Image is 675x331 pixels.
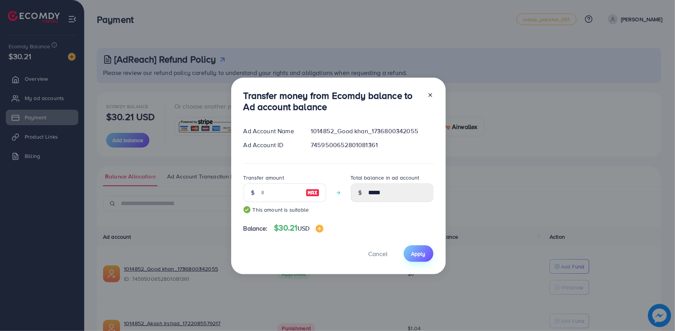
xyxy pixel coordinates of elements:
[244,90,421,112] h3: Transfer money from Ecomdy balance to Ad account balance
[274,223,323,233] h4: $30.21
[244,206,250,213] img: guide
[237,127,305,136] div: Ad Account Name
[244,174,284,182] label: Transfer amount
[306,188,320,197] img: image
[359,245,398,262] button: Cancel
[237,141,305,149] div: Ad Account ID
[305,127,439,136] div: 1014852_Good khan_1736800342055
[316,225,323,233] img: image
[244,206,326,214] small: This amount is suitable
[351,174,420,182] label: Total balance in ad account
[411,250,426,258] span: Apply
[305,141,439,149] div: 7459500652801081361
[404,245,433,262] button: Apply
[298,224,310,233] span: USD
[244,224,268,233] span: Balance:
[369,250,388,258] span: Cancel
